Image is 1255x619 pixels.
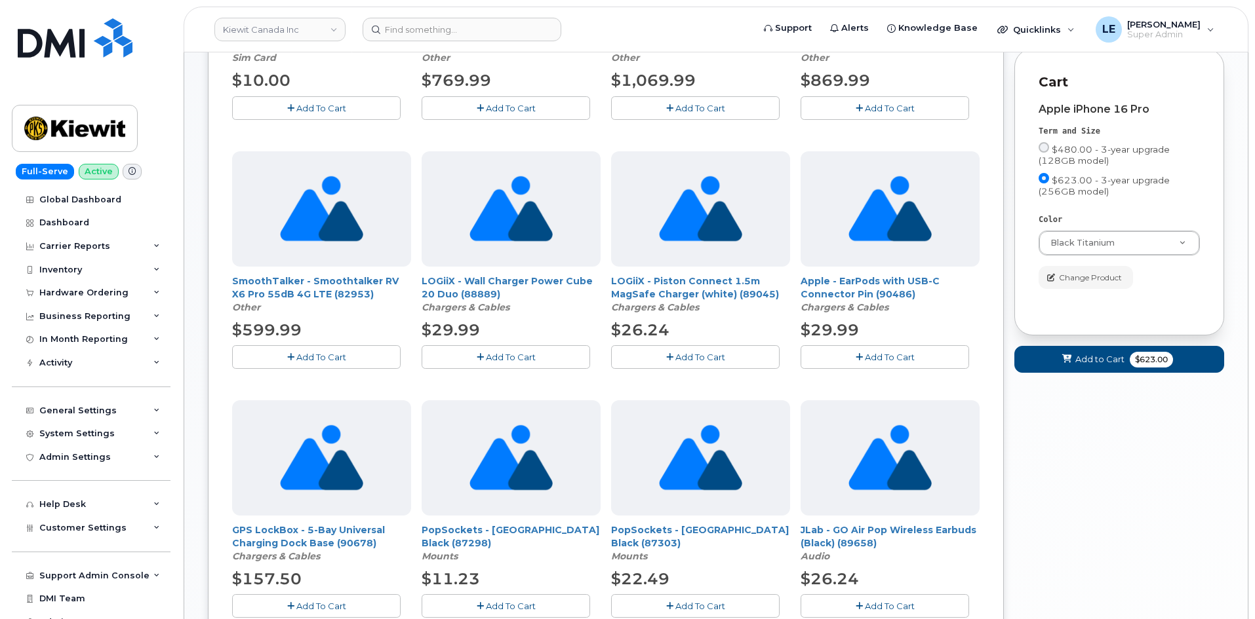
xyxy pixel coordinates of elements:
span: Add To Cart [486,601,536,611]
div: Term and Size [1039,126,1200,137]
span: Knowledge Base [898,22,978,35]
em: Mounts [611,550,647,562]
input: $623.00 - 3-year upgrade (256GB model) [1039,173,1049,183]
em: Other [611,52,639,64]
em: Mounts [422,550,458,562]
div: Quicklinks [988,16,1084,43]
em: Other [801,52,829,64]
em: Other [422,52,450,64]
div: Color [1039,214,1200,225]
em: Chargers & Cables [422,301,509,313]
span: Add To Cart [865,601,915,611]
span: Super Admin [1127,29,1201,40]
span: Black Titanium [1050,238,1115,248]
button: Add To Cart [232,594,401,617]
em: Audio [801,550,829,562]
button: Add To Cart [422,594,590,617]
p: Cart [1039,73,1200,92]
span: $157.50 [232,569,302,588]
div: SmoothTalker - Smoothtalker RV X6 Pro 55dB 4G LTE (82953) [232,274,411,314]
span: Add To Cart [296,352,346,362]
input: Find something... [363,18,561,41]
img: no_image_found-2caef05468ed5679b831cfe6fc140e25e0c280774317ffc20a367ab7fd17291e.png [848,400,932,516]
div: JLab - GO Air Pop Wireless Earbuds (Black) (89658) [801,523,980,563]
img: no_image_found-2caef05468ed5679b831cfe6fc140e25e0c280774317ffc20a367ab7fd17291e.png [280,400,363,516]
button: Add To Cart [801,594,969,617]
span: Add To Cart [865,103,915,113]
span: $26.24 [801,569,859,588]
button: Add to Cart $623.00 [1014,346,1224,373]
span: Support [775,22,812,35]
span: Add To Cart [675,601,725,611]
a: GPS LockBox - 5-Bay Universal Charging Dock Base (90678) [232,524,385,549]
div: LOGiiX - Wall Charger Power Cube 20 Duo (88889) [422,274,601,314]
a: Black Titanium [1039,231,1199,255]
a: LOGiiX - Wall Charger Power Cube 20 Duo (88889) [422,275,593,300]
a: Knowledge Base [878,15,987,41]
img: no_image_found-2caef05468ed5679b831cfe6fc140e25e0c280774317ffc20a367ab7fd17291e.png [469,151,553,267]
span: Add To Cart [486,103,536,113]
a: Support [755,15,821,41]
a: JLab - GO Air Pop Wireless Earbuds (Black) (89658) [801,524,976,549]
button: Add To Cart [422,96,590,119]
span: $11.23 [422,569,480,588]
div: Apple iPhone 16 Pro [1039,103,1200,115]
img: no_image_found-2caef05468ed5679b831cfe6fc140e25e0c280774317ffc20a367ab7fd17291e.png [659,151,742,267]
span: Add To Cart [296,103,346,113]
div: GPS LockBox - 5-Bay Universal Charging Dock Base (90678) [232,523,411,563]
em: Chargers & Cables [232,550,320,562]
em: Chargers & Cables [801,301,888,313]
span: Add To Cart [296,601,346,611]
a: PopSockets - [GEOGRAPHIC_DATA] Black (87298) [422,524,599,549]
span: $29.99 [801,320,859,339]
img: no_image_found-2caef05468ed5679b831cfe6fc140e25e0c280774317ffc20a367ab7fd17291e.png [848,151,932,267]
span: Add to Cart [1075,353,1125,366]
button: Add To Cart [232,96,401,119]
span: $10.00 [232,71,290,90]
iframe: Messenger Launcher [1198,562,1245,609]
span: LE [1102,22,1115,37]
span: Add To Cart [675,103,725,113]
span: Change Product [1059,272,1122,284]
div: PopSockets - Mount PopWallet+ Black (87303) [611,523,790,563]
em: Other [232,301,260,313]
span: Add To Cart [675,352,725,362]
span: $623.00 [1130,352,1173,367]
span: $869.99 [801,71,870,90]
img: no_image_found-2caef05468ed5679b831cfe6fc140e25e0c280774317ffc20a367ab7fd17291e.png [469,400,553,516]
span: $599.99 [232,320,302,339]
a: PopSockets - [GEOGRAPHIC_DATA] Black (87303) [611,524,789,549]
span: $26.24 [611,320,669,339]
a: Apple - EarPods with USB-C Connector Pin (90486) [801,275,940,300]
span: Add To Cart [865,352,915,362]
button: Add To Cart [611,594,780,617]
button: Change Product [1039,266,1133,289]
div: PopSockets - Mount PopWallet Black (87298) [422,523,601,563]
span: Alerts [841,22,869,35]
input: $480.00 - 3-year upgrade (128GB model) [1039,142,1049,153]
a: Kiewit Canada Inc [214,18,346,41]
span: Quicklinks [1013,24,1061,35]
span: Add To Cart [486,352,536,362]
button: Add To Cart [611,96,780,119]
img: no_image_found-2caef05468ed5679b831cfe6fc140e25e0c280774317ffc20a367ab7fd17291e.png [280,151,363,267]
span: $1,069.99 [611,71,696,90]
span: $769.99 [422,71,491,90]
span: $22.49 [611,569,669,588]
em: Sim Card [232,52,276,64]
button: Add To Cart [232,345,401,368]
button: Add To Cart [801,345,969,368]
button: Add To Cart [422,345,590,368]
button: Add To Cart [801,96,969,119]
div: Logan Ellison [1086,16,1224,43]
a: Alerts [821,15,878,41]
span: $623.00 - 3-year upgrade (256GB model) [1039,175,1170,197]
img: no_image_found-2caef05468ed5679b831cfe6fc140e25e0c280774317ffc20a367ab7fd17291e.png [659,400,742,516]
span: $480.00 - 3-year upgrade (128GB model) [1039,144,1170,166]
em: Chargers & Cables [611,301,699,313]
a: LOGiiX - Piston Connect 1.5m MagSafe Charger (white) (89045) [611,275,779,300]
div: Apple - EarPods with USB-C Connector Pin (90486) [801,274,980,314]
span: $29.99 [422,320,480,339]
div: LOGiiX - Piston Connect 1.5m MagSafe Charger (white) (89045) [611,274,790,314]
a: SmoothTalker - Smoothtalker RV X6 Pro 55dB 4G LTE (82953) [232,275,399,300]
